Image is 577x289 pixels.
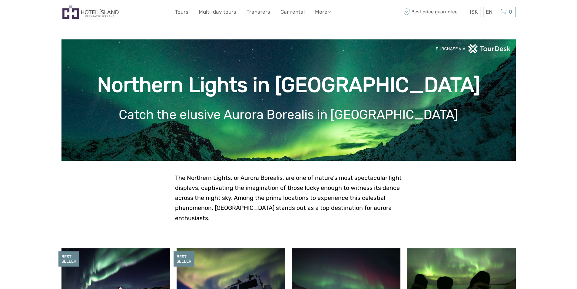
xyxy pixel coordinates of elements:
a: Transfers [247,8,270,16]
img: PurchaseViaTourDeskwhite.png [436,44,511,53]
a: Tours [175,8,188,16]
div: BEST SELLER [58,251,79,267]
a: Car rental [280,8,305,16]
h1: Catch the elusive Aurora Borealis in [GEOGRAPHIC_DATA] [71,107,507,122]
span: Best price guarantee [402,7,466,17]
span: ISK [470,9,478,15]
img: Hótel Ísland [61,5,120,19]
a: Multi-day tours [199,8,236,16]
span: The Northern Lights, or Aurora Borealis, are one of nature's most spectacular light displays, cap... [175,174,402,222]
a: More [315,8,331,16]
div: BEST SELLER [174,251,194,267]
h1: Northern Lights in [GEOGRAPHIC_DATA] [71,73,507,97]
span: 0 [508,9,513,15]
div: EN [483,7,495,17]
